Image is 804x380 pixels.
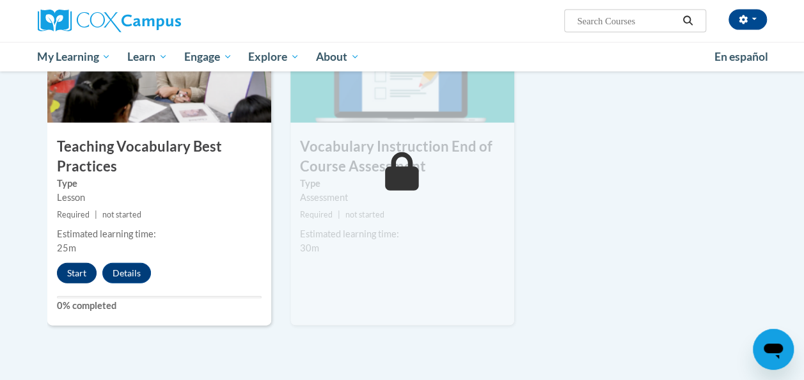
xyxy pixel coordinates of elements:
[57,177,262,191] label: Type
[300,227,505,241] div: Estimated learning time:
[47,137,271,177] h3: Teaching Vocabulary Best Practices
[57,210,90,219] span: Required
[38,10,181,33] img: Cox Campus
[714,50,768,63] span: En español
[176,42,240,72] a: Engage
[28,42,776,72] div: Main menu
[57,191,262,205] div: Lesson
[57,263,97,283] button: Start
[29,42,120,72] a: My Learning
[338,210,340,219] span: |
[119,42,176,72] a: Learn
[57,227,262,241] div: Estimated learning time:
[37,49,111,65] span: My Learning
[102,210,141,219] span: not started
[127,49,168,65] span: Learn
[248,49,299,65] span: Explore
[38,10,268,33] a: Cox Campus
[300,177,505,191] label: Type
[290,137,514,177] h3: Vocabulary Instruction End of Course Assessment
[184,49,232,65] span: Engage
[678,13,697,29] button: Search
[95,210,97,219] span: |
[240,42,308,72] a: Explore
[576,13,678,29] input: Search Courses
[300,191,505,205] div: Assessment
[102,263,151,283] button: Details
[300,210,333,219] span: Required
[753,329,794,370] iframe: Button to launch messaging window
[345,210,384,219] span: not started
[706,44,776,70] a: En español
[316,49,359,65] span: About
[300,242,319,253] span: 30m
[57,299,262,313] label: 0% completed
[57,242,76,253] span: 25m
[729,10,767,30] button: Account Settings
[308,42,368,72] a: About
